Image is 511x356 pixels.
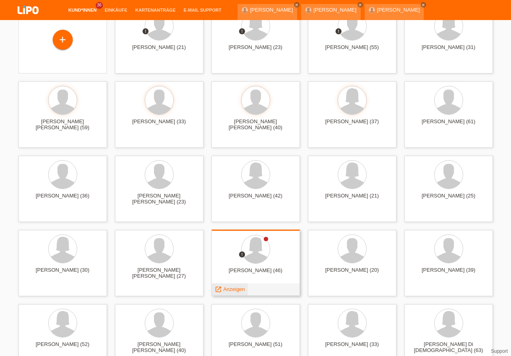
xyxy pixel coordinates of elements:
a: Einkäufe [101,8,131,12]
a: close [421,2,426,8]
i: close [358,3,362,7]
div: [PERSON_NAME] (51) [218,341,293,354]
a: Support [491,348,508,354]
div: [PERSON_NAME] (46) [218,267,293,280]
div: [PERSON_NAME] [PERSON_NAME] (40) [218,118,293,131]
a: close [357,2,363,8]
div: [PERSON_NAME] [PERSON_NAME] (23) [121,193,197,205]
div: [PERSON_NAME] (21) [121,44,197,57]
div: [PERSON_NAME] (20) [314,267,390,280]
i: error [238,251,246,258]
div: [PERSON_NAME] (61) [411,118,486,131]
i: error [238,28,246,35]
div: Zurückgewiesen [238,251,246,259]
div: [PERSON_NAME] (42) [218,193,293,205]
div: [PERSON_NAME] (23) [218,44,293,57]
div: [PERSON_NAME] (52) [25,341,101,354]
div: [PERSON_NAME] (36) [25,193,101,205]
div: [PERSON_NAME] (33) [314,341,390,354]
a: [PERSON_NAME] [314,7,357,13]
div: [PERSON_NAME] (33) [121,118,197,131]
a: Kartenanträge [131,8,180,12]
i: error [142,28,149,35]
a: Kund*innen [64,8,101,12]
div: Zurückgewiesen [335,28,342,36]
div: Kund*in hinzufügen [53,33,72,47]
div: [PERSON_NAME] [PERSON_NAME] (27) [121,267,197,280]
a: launch Anzeigen [215,286,245,292]
div: [PERSON_NAME] (31) [411,44,486,57]
a: [PERSON_NAME] [250,7,293,13]
div: [PERSON_NAME] [PERSON_NAME] (59) [25,118,101,131]
i: launch [215,286,222,293]
div: [PERSON_NAME] (25) [411,193,486,205]
i: close [295,3,299,7]
i: close [421,3,425,7]
div: [PERSON_NAME] (30) [25,267,101,280]
span: 36 [96,2,103,9]
a: LIPO pay [8,16,48,22]
span: Anzeigen [223,286,245,292]
div: [PERSON_NAME] (37) [314,118,390,131]
a: [PERSON_NAME] [377,7,420,13]
i: error [335,28,342,35]
a: E-Mail Support [180,8,226,12]
div: [PERSON_NAME] (21) [314,193,390,205]
div: Zurückgewiesen [142,28,149,36]
div: [PERSON_NAME] (55) [314,44,390,57]
div: [PERSON_NAME] Di [DEMOGRAPHIC_DATA] (63) [411,341,486,354]
div: Zurückgewiesen [238,28,246,36]
div: [PERSON_NAME] [PERSON_NAME] (40) [121,341,197,354]
div: [PERSON_NAME] (39) [411,267,486,280]
a: close [294,2,300,8]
